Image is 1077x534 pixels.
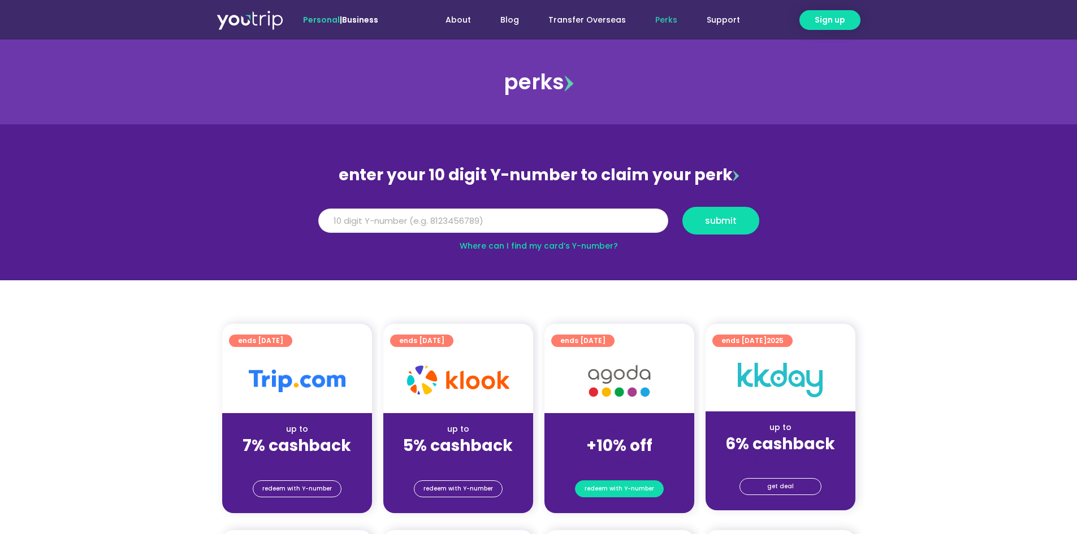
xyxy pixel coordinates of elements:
nav: Menu [409,10,755,31]
strong: 7% cashback [243,435,351,457]
div: up to [231,423,363,435]
span: redeem with Y-number [262,481,332,497]
a: About [431,10,486,31]
span: ends [DATE] [238,335,283,347]
div: up to [715,422,846,433]
span: Personal [303,14,340,25]
div: up to [392,423,524,435]
span: up to [609,423,630,435]
div: (for stays only) [392,456,524,468]
span: redeem with Y-number [585,481,654,497]
a: redeem with Y-number [414,480,503,497]
a: Transfer Overseas [534,10,641,31]
a: get deal [739,478,821,495]
span: get deal [767,479,794,494]
span: submit [705,216,737,225]
span: ends [DATE] [721,335,784,347]
button: submit [682,207,759,235]
a: Support [692,10,755,31]
span: ends [DATE] [560,335,605,347]
a: ends [DATE]2025 [712,335,793,347]
strong: +10% off [586,435,652,457]
a: ends [DATE] [229,335,292,347]
input: 10 digit Y-number (e.g. 8123456789) [318,209,668,233]
strong: 6% cashback [725,433,835,455]
a: Blog [486,10,534,31]
strong: 5% cashback [403,435,513,457]
a: Where can I find my card’s Y-number? [460,240,618,251]
span: | [303,14,378,25]
span: Sign up [815,14,845,26]
a: redeem with Y-number [253,480,341,497]
div: (for stays only) [231,456,363,468]
a: ends [DATE] [551,335,615,347]
a: ends [DATE] [390,335,453,347]
a: Business [342,14,378,25]
span: 2025 [767,336,784,345]
div: (for stays only) [715,454,846,466]
a: Perks [641,10,692,31]
div: (for stays only) [553,456,685,468]
a: redeem with Y-number [575,480,664,497]
span: redeem with Y-number [423,481,493,497]
span: ends [DATE] [399,335,444,347]
div: enter your 10 digit Y-number to claim your perk [313,160,765,190]
a: Sign up [799,10,860,30]
form: Y Number [318,207,759,243]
